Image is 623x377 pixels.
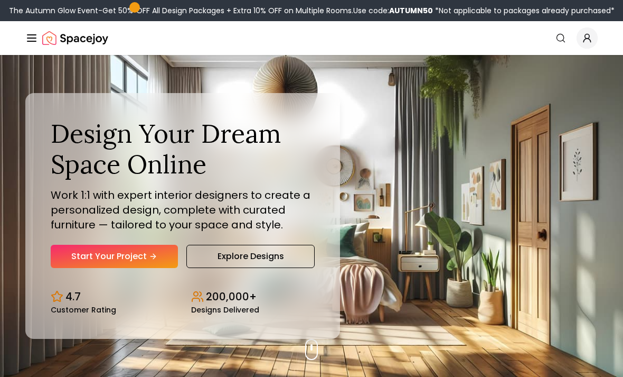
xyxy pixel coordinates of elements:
[51,188,315,232] p: Work 1:1 with expert interior designers to create a personalized design, complete with curated fu...
[206,289,257,304] p: 200,000+
[9,5,615,16] div: The Autumn Glow Event-Get 50% OFF All Design Packages + Extra 10% OFF on Multiple Rooms.
[51,306,116,314] small: Customer Rating
[42,27,108,49] img: Spacejoy Logo
[42,27,108,49] a: Spacejoy
[353,5,433,16] span: Use code:
[51,245,178,268] a: Start Your Project
[186,245,315,268] a: Explore Designs
[389,5,433,16] b: AUTUMN50
[433,5,615,16] span: *Not applicable to packages already purchased*
[65,289,81,304] p: 4.7
[51,281,315,314] div: Design stats
[191,306,259,314] small: Designs Delivered
[25,21,598,55] nav: Global
[51,118,315,179] h1: Design Your Dream Space Online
